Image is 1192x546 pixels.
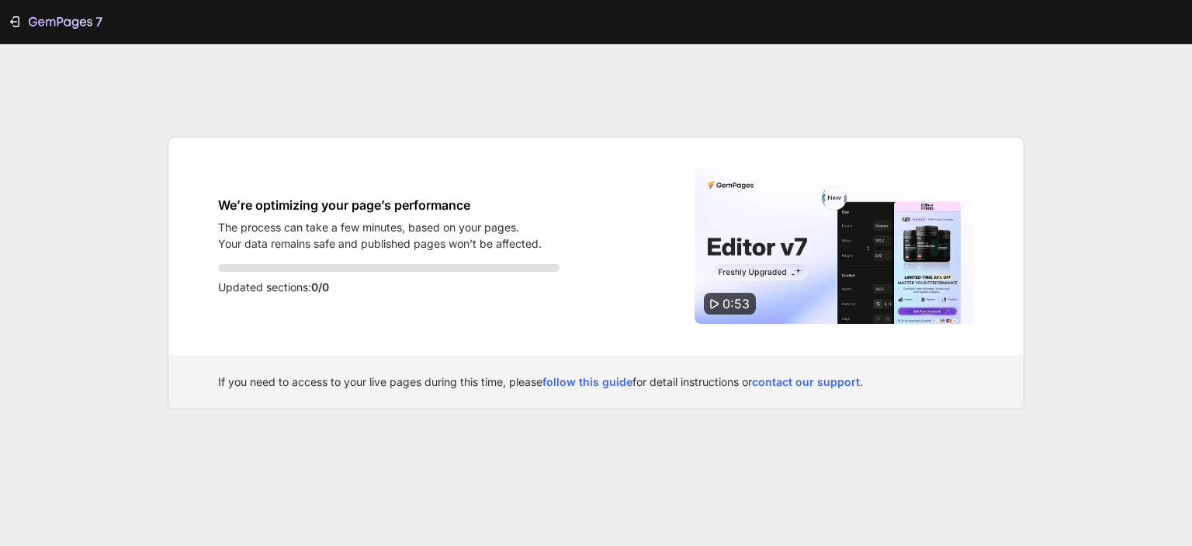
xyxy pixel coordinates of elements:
h1: We’re optimizing your page’s performance [218,196,542,214]
span: 0/0 [311,280,329,294]
p: Your data remains safe and published pages won’t be affected. [218,235,542,252]
a: follow this guide [542,375,632,388]
div: If you need to access to your live pages during this time, please for detail instructions or . [218,374,974,390]
img: Video thumbnail [695,169,974,324]
span: 0:53 [722,296,750,311]
a: contact our support [752,375,860,388]
p: 7 [95,12,102,31]
p: The process can take a few minutes, based on your pages. [218,219,542,235]
p: Updated sections: [218,278,560,297]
